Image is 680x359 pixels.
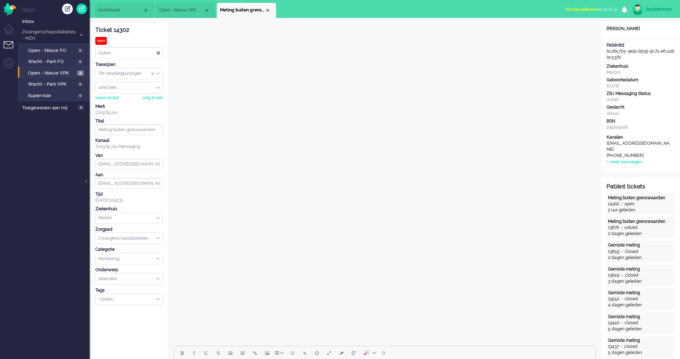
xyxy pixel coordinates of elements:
[156,3,215,18] li: View
[220,7,265,13] span: Meting buiten grenswaarden
[631,4,673,15] a: liesbethvmsc
[28,92,75,99] span: Supervisie
[95,144,163,150] div: Zorg bij jou Messaging
[22,7,90,13] li: Views
[95,206,163,212] div: Ziekenhuis
[607,134,675,140] div: Kanalen
[608,302,673,308] div: 4 dagen geleden
[78,105,84,110] span: 0
[607,159,642,165] div: + meer toevoegen
[77,71,84,76] span: 3
[607,118,675,124] div: BSN
[21,91,89,99] a: Supervisie 0
[28,47,75,54] span: Open - Nieuw FO
[624,296,638,302] div: closed
[95,118,163,124] div: Titel
[4,58,20,74] li: Admin menu
[624,344,638,350] div: closed
[95,26,163,34] div: Ticket 14302
[619,344,624,350] div: -
[95,191,163,197] div: Tijd
[323,347,335,359] button: Fullscreen
[188,347,200,359] button: Italic
[77,59,84,64] span: 0
[608,249,619,255] div: 13859
[608,326,673,332] div: 5 dagen geleden
[608,266,673,272] div: Gemiste meting
[608,350,673,356] div: 5 dagen geleden
[95,153,163,159] div: Van
[76,4,87,14] a: Quick Ticket
[95,82,163,94] div: Assign User
[200,347,212,359] button: Underline
[607,83,675,89] div: [DATE]
[95,138,163,144] div: Kanaal
[619,320,625,326] div: -
[607,140,671,153] div: [EMAIL_ADDRESS][DOMAIN_NAME]
[95,68,163,80] div: Assign Group
[625,320,638,326] div: closed
[4,5,16,10] a: Omnidesk
[21,46,89,54] a: Open - Nieuw FO 0
[561,2,622,18] li: Niet beschikbaarfor 01:33
[608,290,673,296] div: Gemiste meting
[311,347,323,359] button: Delay message
[95,267,163,273] div: Onderwerp
[608,296,619,302] div: 13552
[21,80,89,88] a: Wacht - Park VPK 0
[607,111,675,117] div: Vrouw
[217,3,276,18] li: 14302
[608,219,673,225] div: Meting buiten grenswaarden
[625,249,638,255] div: closed
[95,246,163,253] div: Categorie
[62,4,73,14] div: Creëer ticket
[625,272,638,278] div: closed
[273,347,286,359] button: Table
[4,24,20,40] li: Dashboard menu
[347,347,360,359] button: Reset content
[98,7,143,13] span: dashboard
[4,3,16,15] img: flow_omnibird.svg
[95,3,154,18] li: Dashboard
[607,77,675,83] div: Geboortedatum
[77,93,84,99] span: 0
[21,29,76,42] span: Zwangerschapsdiabetes - MZH
[607,97,675,103] div: Actief
[619,249,625,255] div: -
[22,105,76,111] span: Toegewezen aan mij
[21,69,89,77] a: Open - Nieuw VPK 3
[3,3,418,15] body: Rich Text Area. Press ALT-0 for help.
[95,62,163,68] div: Toewijzen
[619,201,624,207] div: -
[646,6,673,13] div: liesbethvmsc
[142,95,163,101] div: volg ticket
[608,201,619,207] div: 14302
[28,70,76,77] span: Open - Nieuw VPK
[607,91,675,97] div: ZBJ Messaging Status
[237,347,249,359] button: Numbered list
[28,81,75,88] span: Wacht - Park VPK
[212,347,224,359] button: Strikethrough
[608,314,673,320] div: Gemiste meting
[77,82,84,87] span: 0
[21,57,89,65] a: Wacht - Park FO 0
[21,104,90,111] a: Toegewezen aan mij 0
[561,4,622,15] button: Niet beschikbaarfor 01:33
[176,347,188,359] button: Bold
[607,70,675,76] div: Martini
[607,124,675,130] div: 239744408
[95,293,163,305] div: Select Tags
[204,8,210,13] div: Close tab
[608,278,673,284] div: 3 dagen geleden
[607,104,675,110] div: Geslacht
[249,347,261,359] button: Insert/edit link
[382,350,385,356] span: 0
[4,41,20,57] li: Tickets menu
[608,272,619,278] div: 13649
[608,195,673,201] div: Meting buiten grenswaarden
[360,347,379,359] button: AI
[608,255,673,261] div: 2 dagen geleden
[299,347,311,359] button: Add attachment
[607,63,675,70] div: Ziekenhuis
[265,8,271,13] div: Close tab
